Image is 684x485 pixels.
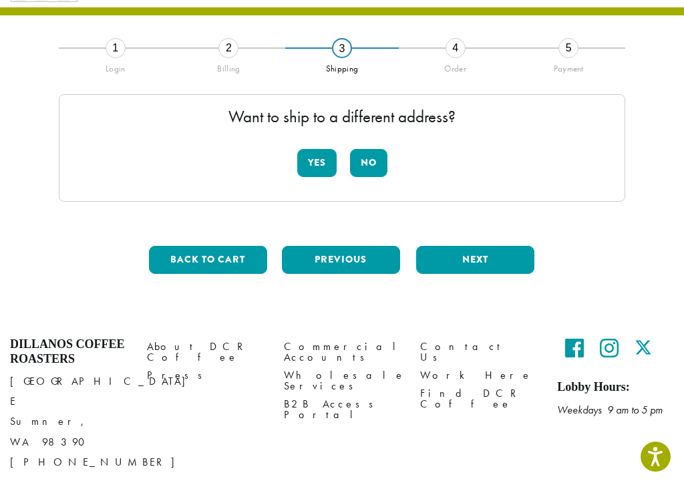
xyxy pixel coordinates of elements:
div: Order [399,58,512,74]
div: 3 [332,38,352,58]
div: 4 [446,38,466,58]
button: No [350,149,387,177]
h4: Dillanos Coffee Roasters [10,337,127,366]
div: Billing [172,58,286,74]
button: Next [416,246,534,274]
button: Previous [282,246,400,274]
a: B2B Access Portal [284,395,401,424]
h5: Lobby Hours: [557,380,674,395]
a: Press [147,366,264,384]
a: Commercial Accounts [284,337,401,366]
div: 2 [218,38,238,58]
a: Contact Us [420,337,537,366]
a: Wholesale Services [284,366,401,395]
div: Payment [512,58,625,74]
em: Weekdays 9 am to 5 pm [557,403,663,417]
div: 1 [106,38,126,58]
div: 5 [558,38,578,58]
p: [GEOGRAPHIC_DATA] E Sumner, WA 98390 [PHONE_NUMBER] [10,371,127,472]
a: Find DCR Coffee [420,384,537,413]
button: Yes [297,149,337,177]
button: Back to cart [149,246,267,274]
div: Login [59,58,172,74]
a: About DCR Coffee [147,337,264,366]
a: Work Here [420,366,537,384]
p: Want to ship to a different address? [73,108,611,125]
div: Shipping [285,58,399,74]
